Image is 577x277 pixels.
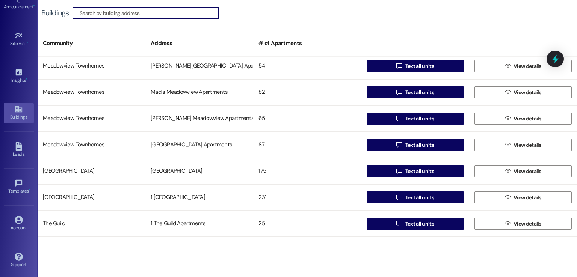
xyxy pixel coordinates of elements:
button: View details [474,86,572,98]
i:  [396,89,402,95]
i:  [396,221,402,227]
span: View details [514,220,541,228]
button: Text all units [367,165,464,177]
i:  [505,142,511,148]
button: Text all units [367,139,464,151]
button: View details [474,139,572,151]
span: Text all units [405,167,434,175]
button: View details [474,218,572,230]
div: 65 [253,111,361,126]
div: [GEOGRAPHIC_DATA] [38,164,145,179]
div: Meadowview Townhomes [38,111,145,126]
i:  [505,194,511,200]
a: Leads [4,140,34,160]
span: • [33,3,35,8]
span: View details [514,115,541,123]
div: [GEOGRAPHIC_DATA] [145,164,253,179]
button: View details [474,60,572,72]
i:  [396,194,402,200]
span: Text all units [405,141,434,149]
span: • [27,40,28,45]
div: Madis Meadowview Apartments [145,85,253,100]
i:  [505,221,511,227]
span: Text all units [405,89,434,96]
div: [GEOGRAPHIC_DATA] [38,190,145,205]
div: [PERSON_NAME] Meadowview Apartments [145,111,253,126]
i:  [396,116,402,122]
div: Community [38,34,145,53]
div: 54 [253,59,361,74]
a: Site Visit • [4,29,34,50]
i:  [505,63,511,69]
div: Meadowview Townhomes [38,59,145,74]
span: View details [514,194,541,202]
i:  [505,116,511,122]
i:  [396,168,402,174]
div: 231 [253,190,361,205]
div: Meadowview Townhomes [38,85,145,100]
div: [PERSON_NAME][GEOGRAPHIC_DATA] Apartments [145,59,253,74]
button: View details [474,113,572,125]
button: View details [474,165,572,177]
span: Text all units [405,115,434,123]
div: [GEOGRAPHIC_DATA] Apartments [145,137,253,152]
button: Text all units [367,86,464,98]
div: # of Apartments [253,34,361,53]
div: 87 [253,137,361,152]
div: 82 [253,85,361,100]
button: Text all units [367,60,464,72]
i:  [396,142,402,148]
div: 175 [253,164,361,179]
a: Account [4,214,34,234]
div: 1 The Guild Apartments [145,216,253,231]
i:  [396,63,402,69]
a: Buildings [4,103,34,123]
span: View details [514,167,541,175]
div: Meadowview Townhomes [38,137,145,152]
span: Text all units [405,220,434,228]
i:  [505,89,511,95]
span: View details [514,62,541,70]
button: View details [474,191,572,203]
button: Text all units [367,191,464,203]
div: 1 [GEOGRAPHIC_DATA] [145,190,253,205]
i:  [505,168,511,174]
a: Insights • [4,66,34,86]
span: Text all units [405,62,434,70]
div: The Guild [38,216,145,231]
div: 25 [253,216,361,231]
button: Text all units [367,113,464,125]
div: Address [145,34,253,53]
span: View details [514,141,541,149]
span: Text all units [405,194,434,202]
span: • [26,77,27,82]
div: Buildings [41,9,69,17]
input: Search by building address [80,8,219,18]
a: Templates • [4,177,34,197]
span: View details [514,89,541,96]
span: • [29,187,30,193]
a: Support [4,250,34,271]
button: Text all units [367,218,464,230]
